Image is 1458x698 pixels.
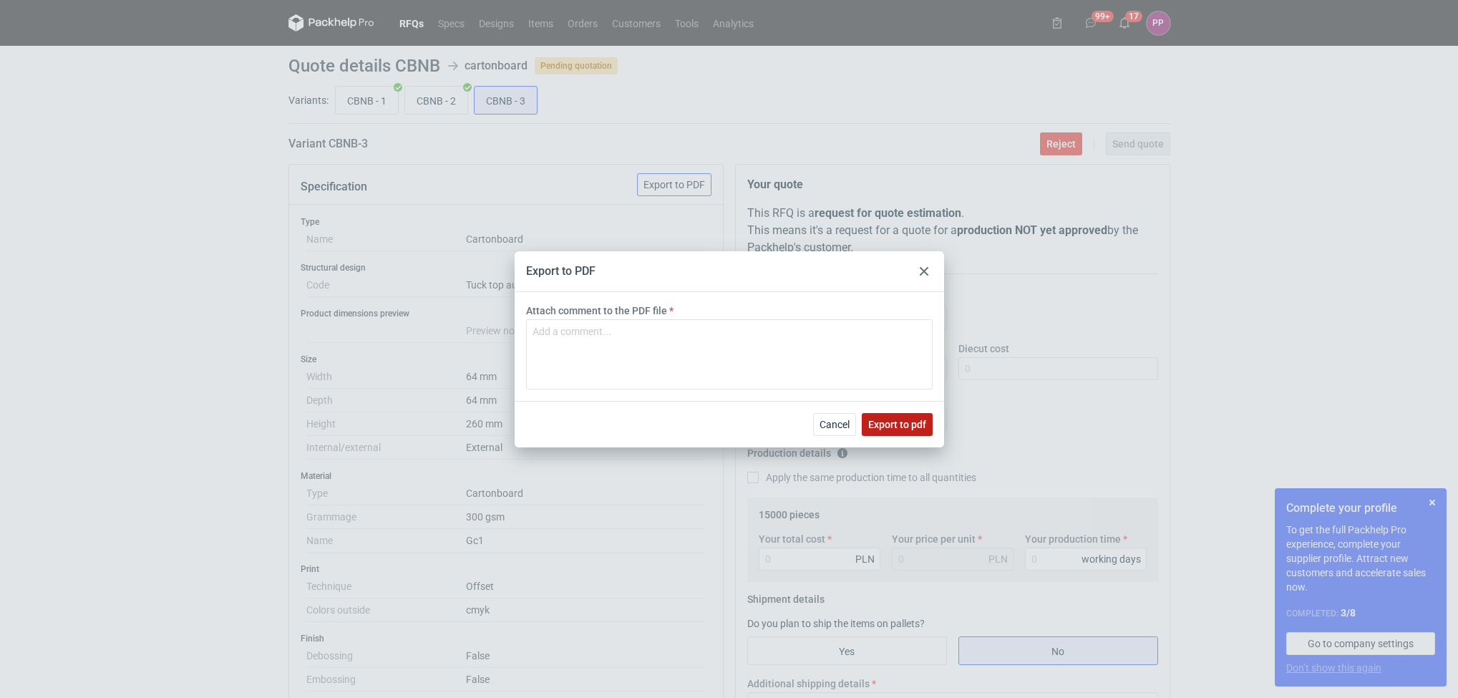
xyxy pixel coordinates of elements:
button: Export to pdf [862,413,933,436]
button: Cancel [813,413,856,436]
span: Export to pdf [868,420,926,430]
span: Cancel [820,420,850,430]
label: Attach comment to the PDF file [526,304,667,318]
div: Export to PDF [526,263,596,279]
